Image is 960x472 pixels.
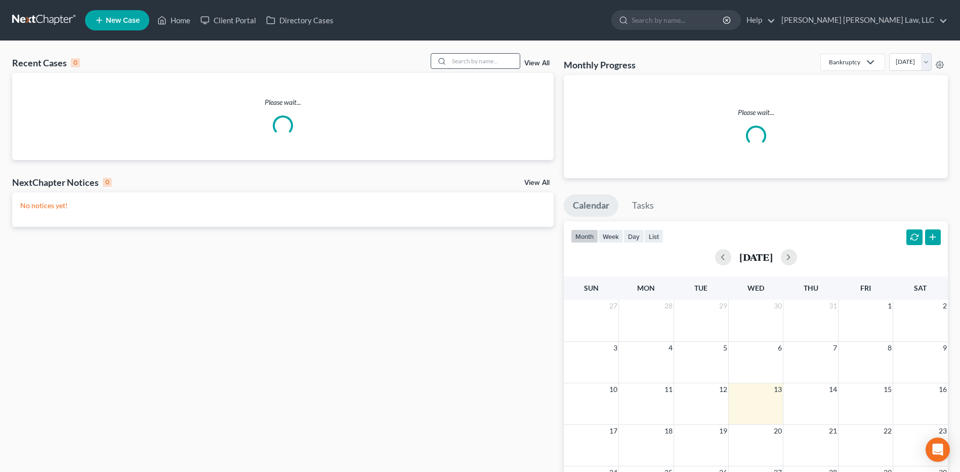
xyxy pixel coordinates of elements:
p: Please wait... [572,107,940,117]
span: Fri [860,284,871,292]
a: Help [741,11,775,29]
span: Tue [694,284,707,292]
span: 30 [773,300,783,312]
p: Please wait... [12,97,554,107]
a: [PERSON_NAME] [PERSON_NAME] Law, LLC [776,11,947,29]
span: Sun [584,284,599,292]
div: Bankruptcy [829,58,860,66]
a: Tasks [623,194,663,217]
button: list [644,229,663,243]
span: 4 [667,342,674,354]
div: NextChapter Notices [12,176,112,188]
a: View All [524,60,550,67]
button: week [598,229,623,243]
span: 21 [828,425,838,437]
div: Recent Cases [12,57,80,69]
span: 6 [777,342,783,354]
span: 17 [608,425,618,437]
span: 2 [942,300,948,312]
span: 11 [663,383,674,396]
div: 0 [71,58,80,67]
span: Thu [804,284,818,292]
input: Search by name... [632,11,724,29]
p: No notices yet! [20,201,546,211]
a: View All [524,179,550,186]
span: 9 [942,342,948,354]
span: 8 [887,342,893,354]
span: 28 [663,300,674,312]
span: 12 [718,383,728,396]
a: Calendar [564,194,618,217]
span: 23 [938,425,948,437]
span: 1 [887,300,893,312]
span: 19 [718,425,728,437]
span: New Case [106,17,140,24]
span: 10 [608,383,618,396]
span: 5 [722,342,728,354]
span: 7 [832,342,838,354]
span: Mon [637,284,655,292]
span: 20 [773,425,783,437]
h3: Monthly Progress [564,59,636,71]
span: 3 [612,342,618,354]
button: day [623,229,644,243]
span: 16 [938,383,948,396]
span: 14 [828,383,838,396]
span: 27 [608,300,618,312]
h2: [DATE] [739,252,773,262]
a: Directory Cases [261,11,339,29]
a: Home [152,11,195,29]
div: 0 [103,178,112,187]
div: Open Intercom Messenger [926,438,950,462]
span: 13 [773,383,783,396]
a: Client Portal [195,11,261,29]
span: 29 [718,300,728,312]
span: 31 [828,300,838,312]
span: Wed [747,284,764,292]
span: 18 [663,425,674,437]
span: 22 [883,425,893,437]
button: month [571,229,598,243]
span: Sat [914,284,927,292]
span: 15 [883,383,893,396]
input: Search by name... [449,54,520,68]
